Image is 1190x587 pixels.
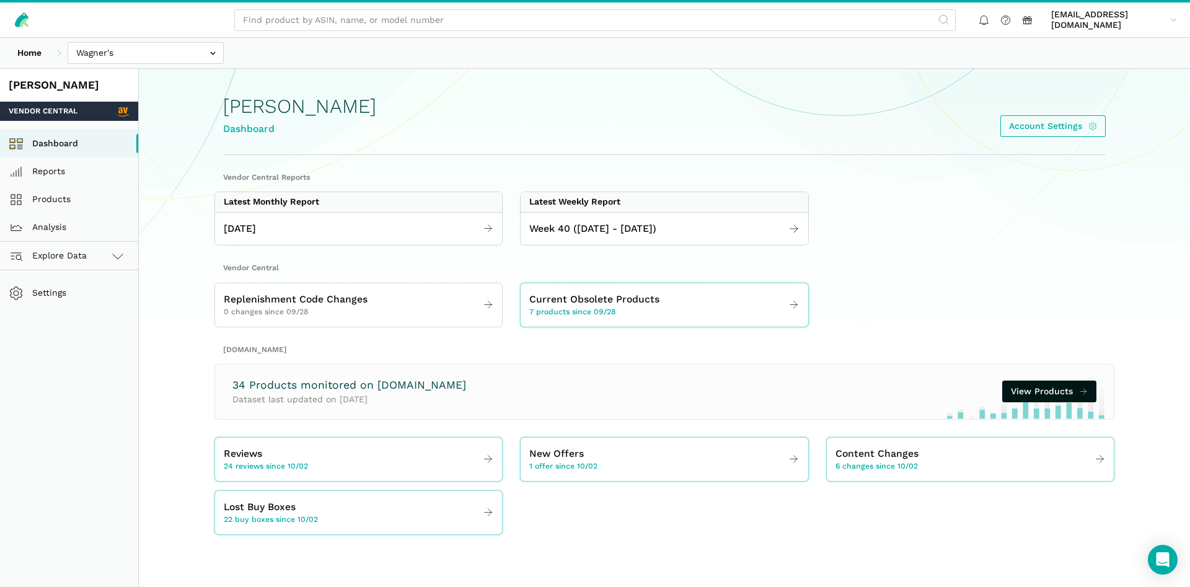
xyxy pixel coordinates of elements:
span: View Products [1011,385,1073,398]
span: New Offers [529,446,584,462]
span: Lost Buy Boxes [224,500,296,515]
h2: Vendor Central Reports [223,172,1106,183]
h2: Vendor Central [223,263,1106,274]
input: Wagner's [68,42,224,64]
span: Current Obsolete Products [529,292,659,307]
div: [PERSON_NAME] [9,77,130,93]
span: 1 offer since 10/02 [529,461,597,472]
a: Week 40 ([DATE] - [DATE]) [521,217,808,241]
h3: 34 Products monitored on [DOMAIN_NAME] [232,377,466,393]
span: Week 40 ([DATE] - [DATE]) [529,221,656,237]
a: [DATE] [215,217,502,241]
span: Reviews [224,446,262,462]
input: Find product by ASIN, name, or model number [234,9,956,31]
a: Current Obsolete Products 7 products since 09/28 [521,288,808,322]
a: View Products [1002,381,1097,402]
a: Replenishment Code Changes 0 changes since 09/28 [215,288,502,322]
h2: [DOMAIN_NAME] [223,345,1106,356]
span: 0 changes since 09/28 [224,307,309,318]
span: 24 reviews since 10/02 [224,461,308,472]
p: Dataset last updated on [DATE] [232,393,466,406]
span: [DATE] [224,221,256,237]
span: Replenishment Code Changes [224,292,368,307]
span: 7 products since 09/28 [529,307,616,318]
span: 6 changes since 10/02 [835,461,918,472]
a: Reviews 24 reviews since 10/02 [215,442,502,477]
a: Lost Buy Boxes 22 buy boxes since 10/02 [215,495,502,530]
span: [EMAIL_ADDRESS][DOMAIN_NAME] [1051,9,1166,31]
a: [EMAIL_ADDRESS][DOMAIN_NAME] [1047,7,1181,33]
a: Content Changes 6 changes since 10/02 [827,442,1114,477]
span: Explore Data [13,249,87,263]
span: Vendor Central [9,106,77,117]
a: Account Settings [1000,115,1106,137]
div: Open Intercom Messenger [1148,545,1178,575]
div: Latest Weekly Report [529,196,620,208]
div: Dashboard [223,121,376,137]
span: Content Changes [835,446,919,462]
a: Home [9,42,50,64]
span: 22 buy boxes since 10/02 [224,514,318,526]
div: Latest Monthly Report [224,196,319,208]
a: New Offers 1 offer since 10/02 [521,442,808,477]
h1: [PERSON_NAME] [223,95,376,117]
